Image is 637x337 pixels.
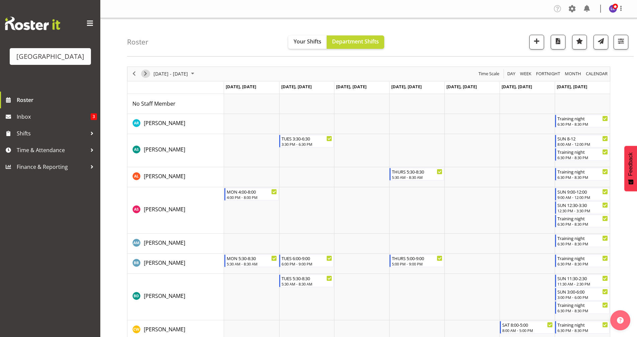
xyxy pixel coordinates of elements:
[327,35,384,49] button: Department Shifts
[282,141,332,147] div: 3:30 PM - 6:30 PM
[5,17,60,30] img: Rosterit website logo
[144,172,185,180] a: [PERSON_NAME]
[529,35,544,49] button: Add a new shift
[557,202,608,208] div: SUN 12:30-3:30
[555,201,610,214] div: Alex Sansom"s event - SUN 12:30-3:30 Begin From Sunday, September 7, 2025 at 12:30:00 PM GMT+12:0...
[555,288,610,301] div: Braedyn Dykes"s event - SUN 3:00-6:00 Begin From Sunday, September 7, 2025 at 3:00:00 PM GMT+12:0...
[140,67,151,81] div: next period
[502,328,553,333] div: 8:00 AM - 5:00 PM
[390,254,444,267] div: Bradley Barton"s event - THURS 5:00-9:00 Begin From Thursday, September 4, 2025 at 5:00:00 PM GMT...
[557,121,608,127] div: 6:30 PM - 8:30 PM
[557,215,608,222] div: Training night
[16,51,84,62] div: [GEOGRAPHIC_DATA]
[288,35,327,49] button: Your Shifts
[555,135,610,147] div: Ajay Smith"s event - SUN 8-12 Begin From Sunday, September 7, 2025 at 8:00:00 AM GMT+12:00 Ends A...
[557,84,587,90] span: [DATE], [DATE]
[127,134,224,167] td: Ajay Smith resource
[557,148,608,155] div: Training night
[17,95,97,105] span: Roster
[226,84,256,90] span: [DATE], [DATE]
[572,35,587,49] button: Highlight an important date within the roster.
[477,70,501,78] button: Time Scale
[144,145,185,153] a: [PERSON_NAME]
[585,70,608,78] span: calendar
[555,215,610,227] div: Alex Sansom"s event - Training night Begin From Sunday, September 7, 2025 at 6:30:00 PM GMT+12:00...
[127,167,224,187] td: Alex Laverty resource
[336,84,366,90] span: [DATE], [DATE]
[390,168,444,181] div: Alex Laverty"s event - THURS 5:30-8:30 Begin From Thursday, September 4, 2025 at 5:30:00 AM GMT+1...
[224,188,279,201] div: Alex Sansom"s event - MON 4:00-8:00 Begin From Monday, September 1, 2025 at 4:00:00 PM GMT+12:00 ...
[557,208,608,213] div: 12:30 PM - 3:30 PM
[17,112,91,122] span: Inbox
[17,162,87,172] span: Finance & Reporting
[391,84,422,90] span: [DATE], [DATE]
[132,100,176,107] span: No Staff Member
[144,206,185,213] span: [PERSON_NAME]
[127,114,224,134] td: Addison Robertson resource
[555,234,610,247] div: Angus McLeay"s event - Training night Begin From Sunday, September 7, 2025 at 6:30:00 PM GMT+12:0...
[502,321,553,328] div: SAT 8:00-5:00
[282,281,332,287] div: 5:30 AM - 8:30 AM
[227,188,277,195] div: MON 4:00-8:00
[392,168,442,175] div: THURS 5:30-8:30
[130,70,139,78] button: Previous
[557,175,608,180] div: 6:30 PM - 8:30 PM
[557,328,608,333] div: 6:30 PM - 8:30 PM
[227,195,277,200] div: 4:00 PM - 8:00 PM
[144,239,185,246] span: [PERSON_NAME]
[557,288,608,295] div: SUN 3:00-6:00
[224,254,279,267] div: Bradley Barton"s event - MON 5:30-8:30 Begin From Monday, September 1, 2025 at 5:30:00 AM GMT+12:...
[127,274,224,320] td: Braedyn Dykes resource
[557,168,608,175] div: Training night
[557,275,608,282] div: SUN 11:30-2:30
[555,115,610,127] div: Addison Robertson"s event - Training night Begin From Sunday, September 7, 2025 at 6:30:00 PM GMT...
[392,261,442,266] div: 5:00 PM - 9:00 PM
[144,292,185,300] a: [PERSON_NAME]
[281,84,312,90] span: [DATE], [DATE]
[152,70,197,78] button: September 2025
[132,100,176,108] a: No Staff Member
[282,275,332,282] div: TUES 5:30-8:30
[91,113,97,120] span: 3
[535,70,561,78] span: Fortnight
[128,67,140,81] div: previous period
[144,239,185,247] a: [PERSON_NAME]
[144,325,185,333] a: [PERSON_NAME]
[151,67,198,81] div: September 01 - 07, 2025
[282,135,332,142] div: TUES 3:30-6:30
[557,221,608,227] div: 6:30 PM - 8:30 PM
[279,135,334,147] div: Ajay Smith"s event - TUES 3:30-6:30 Begin From Tuesday, September 2, 2025 at 3:30:00 PM GMT+12:00...
[555,301,610,314] div: Braedyn Dykes"s event - Training night Begin From Sunday, September 7, 2025 at 6:30:00 PM GMT+12:...
[628,152,634,176] span: Feedback
[557,281,608,287] div: 11:30 AM - 2:30 PM
[555,168,610,181] div: Alex Laverty"s event - Training night Begin From Sunday, September 7, 2025 at 6:30:00 PM GMT+12:0...
[144,259,185,267] a: [PERSON_NAME]
[332,38,379,45] span: Department Shifts
[144,326,185,333] span: [PERSON_NAME]
[624,146,637,191] button: Feedback - Show survey
[551,35,565,49] button: Download a PDF of the roster according to the set date range.
[557,195,608,200] div: 9:00 AM - 12:00 PM
[127,38,148,46] h4: Roster
[557,261,608,266] div: 6:30 PM - 8:30 PM
[564,70,582,78] button: Timeline Month
[294,38,321,45] span: Your Shifts
[609,5,617,13] img: laurie-cook11580.jpg
[555,321,610,334] div: Cain Wilson"s event - Training night Begin From Sunday, September 7, 2025 at 6:30:00 PM GMT+12:00...
[500,321,554,334] div: Cain Wilson"s event - SAT 8:00-5:00 Begin From Saturday, September 6, 2025 at 8:00:00 AM GMT+12:0...
[144,259,185,266] span: [PERSON_NAME]
[282,255,332,261] div: TUES 6:00-9:00
[153,70,189,78] span: [DATE] - [DATE]
[557,188,608,195] div: SUN 9:00-12:00
[507,70,516,78] span: Day
[144,119,185,127] span: [PERSON_NAME]
[519,70,532,78] span: Week
[557,255,608,261] div: Training night
[555,254,610,267] div: Bradley Barton"s event - Training night Begin From Sunday, September 7, 2025 at 6:30:00 PM GMT+12...
[555,148,610,161] div: Ajay Smith"s event - Training night Begin From Sunday, September 7, 2025 at 6:30:00 PM GMT+12:00 ...
[614,35,628,49] button: Filter Shifts
[282,261,332,266] div: 6:00 PM - 9:00 PM
[557,141,608,147] div: 8:00 AM - 12:00 PM
[392,255,442,261] div: THURS 5:00-9:00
